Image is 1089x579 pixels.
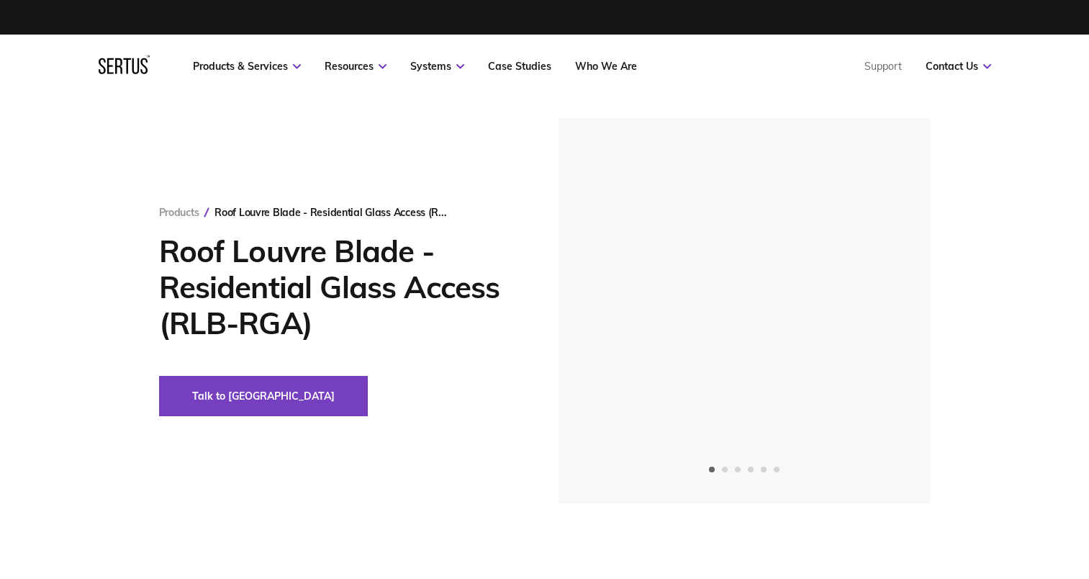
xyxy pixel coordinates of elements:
a: Support [864,60,902,73]
span: Go to slide 3 [735,467,741,472]
h1: Roof Louvre Blade - Residential Glass Access (RLB-RGA) [159,233,515,341]
span: Go to slide 2 [722,467,728,472]
a: Case Studies [488,60,551,73]
a: Contact Us [926,60,991,73]
a: Who We Are [575,60,637,73]
span: Go to slide 5 [761,467,767,472]
button: Talk to [GEOGRAPHIC_DATA] [159,376,368,416]
a: Resources [325,60,387,73]
span: Go to slide 6 [774,467,780,472]
div: Previous slide [592,294,627,328]
a: Products [159,206,199,219]
a: Products & Services [193,60,301,73]
span: Go to slide 4 [748,467,754,472]
div: Next slide [862,294,897,328]
a: Systems [410,60,464,73]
